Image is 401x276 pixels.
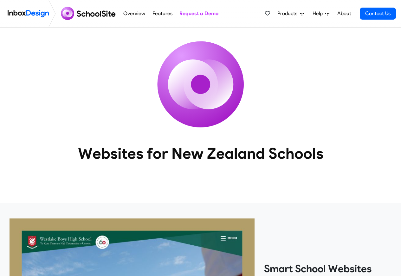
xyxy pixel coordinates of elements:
[50,144,351,163] heading: Websites for New Zealand Schools
[122,7,147,20] a: Overview
[275,7,307,20] a: Products
[58,6,120,21] img: schoolsite logo
[313,10,325,17] span: Help
[360,8,396,20] a: Contact Us
[264,262,391,275] heading: Smart School Websites
[178,7,220,20] a: Request a Demo
[144,28,258,141] img: icon_schoolsite.svg
[151,7,174,20] a: Features
[277,10,300,17] span: Products
[310,7,332,20] a: Help
[335,7,353,20] a: About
